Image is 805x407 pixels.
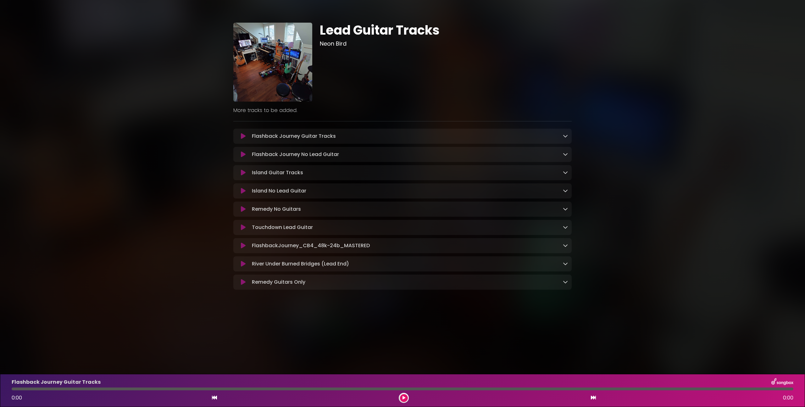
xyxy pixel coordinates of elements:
p: Flashback Journey No Lead Guitar [252,151,339,158]
p: FlashbackJourney_CB4_48k-24b_MASTERED [252,242,370,249]
p: Touchdown Lead Guitar [252,224,313,231]
h1: Lead Guitar Tracks [320,23,572,38]
p: More tracks to be added. [233,107,572,114]
p: Island No Lead Guitar [252,187,306,195]
p: Flashback Journey Guitar Tracks [252,132,336,140]
p: Island Guitar Tracks [252,169,303,176]
p: Remedy No Guitars [252,205,301,213]
h3: Neon Bird [320,40,572,47]
img: rmArDJfHT6qm0tY6uTOw [233,23,312,102]
p: River Under Burned Bridges (Lead End) [252,260,349,268]
p: Remedy Guitars Only [252,278,305,286]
